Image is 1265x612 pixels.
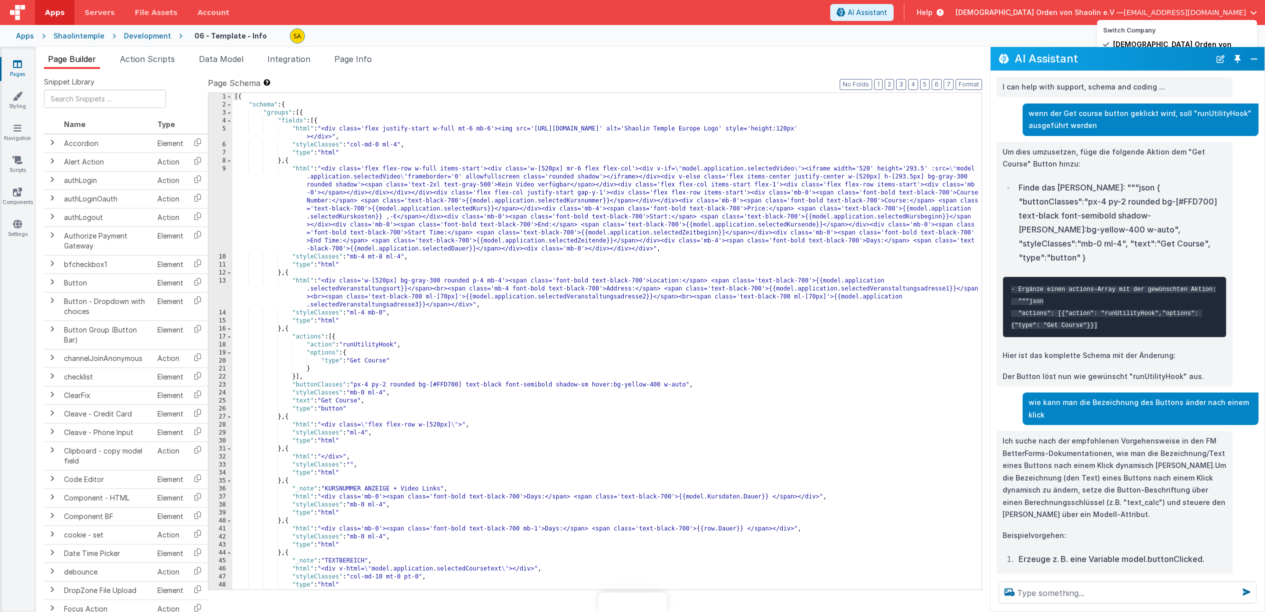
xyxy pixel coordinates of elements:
p: Beispielvorgehen: [1003,529,1227,542]
div: Options [1097,20,1257,107]
p: Um dies umzusetzen, füge die folgende Aktion dem "Get Course" Button hinzu: [1003,146,1227,170]
p: Der Button löst nun wie gewünscht "runUtilityHook" aus. [1003,370,1227,383]
p: I can help with support, schema and coding ... [1003,81,1227,93]
button: Close [1248,52,1261,66]
button: Toggle Pin [1231,52,1245,66]
li: Erzeuge z. B. eine Variable model.buttonClicked. [1016,552,1227,566]
code: - Ergänze einen actions-Array mit der gewünschten Aktion: """json "actions": [{"action": "runUtil... [1011,286,1216,329]
span: [DEMOGRAPHIC_DATA] Orden von Shaolin e.V [1113,39,1251,59]
button: New Chat [1214,52,1228,66]
li: Definiere die Beschriftung dynamisch mit "text_calc": """json "text_calc": "model.buttonClicked ?... [1016,570,1227,612]
p: wenn der Get course button geklickt wird, soll "runUtilityHook" ausgeführt werden [1029,107,1253,132]
p: wie kann man die Bezeichnung des Buttons änder nach einem klick [1029,396,1253,421]
p: Ich suche nach der empfohlenen Vorgehensweise in den FM BetterForms-Dokumentationen, wie man die ... [1003,435,1227,521]
h5: Switch Company [1103,27,1251,33]
p: Hier ist das komplette Schema mit der Änderung: [1003,349,1227,362]
li: Finde das [PERSON_NAME]: """json { "buttonClasses":"px-4 py-2 rounded bg-[#FFD700] text-black fon... [1016,180,1227,264]
h2: AI Assistant [1015,52,1211,64]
